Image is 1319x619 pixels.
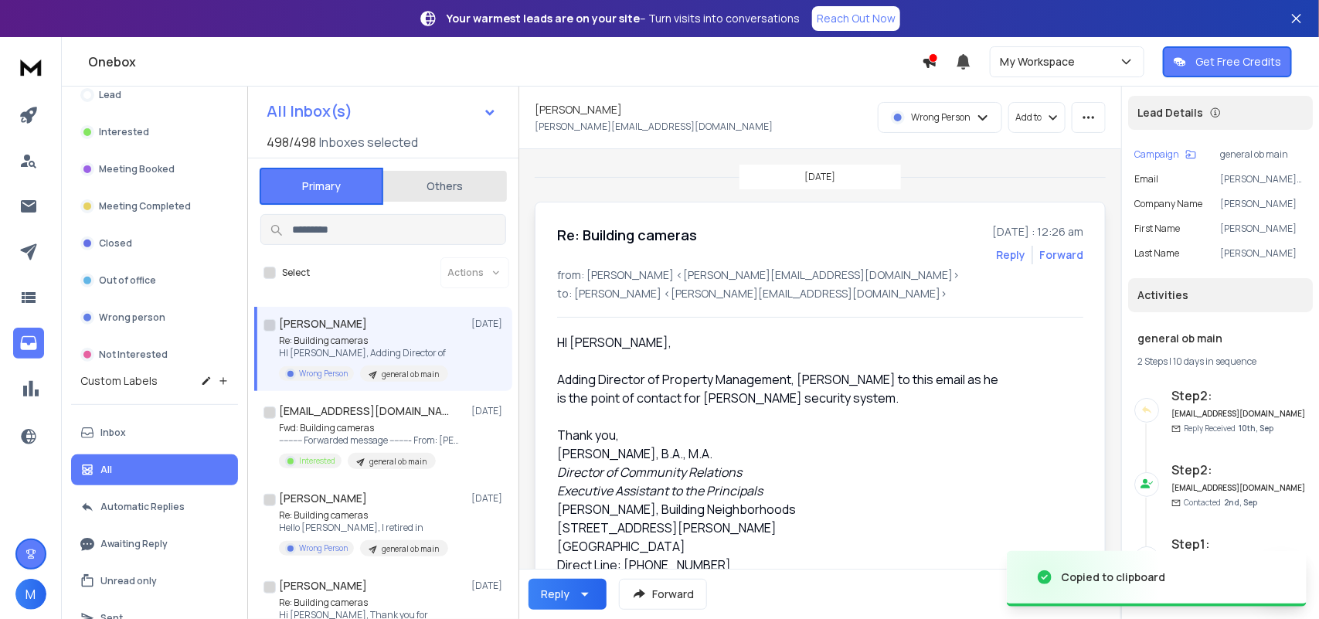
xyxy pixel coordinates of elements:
p: [PERSON_NAME] [1220,198,1307,210]
p: Re: Building cameras [279,509,448,522]
p: Hello [PERSON_NAME], I retired in [279,522,448,534]
span: 10th, Sep [1239,423,1273,434]
p: All [100,464,112,476]
p: [DATE] [805,171,836,183]
h1: [PERSON_NAME] [279,578,367,593]
p: ---------- Forwarded message --------- From: [PERSON_NAME] [279,434,464,447]
p: [PERSON_NAME][EMAIL_ADDRESS][DOMAIN_NAME] [535,121,773,133]
button: Forward [619,579,707,610]
button: Reply [529,579,607,610]
div: HI [PERSON_NAME], [557,333,1008,352]
button: All [71,454,238,485]
h6: [EMAIL_ADDRESS][DOMAIN_NAME] [1171,482,1307,494]
div: [PERSON_NAME], B.A., M.A. [557,444,1008,463]
p: Campaign [1134,148,1179,161]
p: [PERSON_NAME] [1220,223,1307,235]
p: Automatic Replies [100,501,185,513]
button: Closed [71,228,238,259]
p: Last Name [1134,247,1179,260]
p: Contacted [1184,497,1257,508]
img: logo [15,53,46,81]
button: Unread only [71,566,238,597]
p: Interested [299,455,335,467]
p: – Turn visits into conversations [447,11,800,26]
p: general ob main [382,543,439,555]
h6: Step 2 : [1171,461,1307,479]
div: [GEOGRAPHIC_DATA] [557,537,1008,556]
strong: Your warmest leads are on your site [447,11,640,26]
div: Thank you, [557,426,1008,444]
div: [STREET_ADDRESS][PERSON_NAME] [557,519,1008,537]
p: Awaiting Reply [100,538,168,550]
p: HI [PERSON_NAME], Adding Director of [279,347,448,359]
h1: [EMAIL_ADDRESS][DOMAIN_NAME] +1 [279,403,449,419]
span: 2nd, Sep [1224,497,1257,508]
p: from: [PERSON_NAME] <[PERSON_NAME][EMAIL_ADDRESS][DOMAIN_NAME]> [557,267,1083,283]
p: Wrong Person [299,368,348,379]
p: [DATE] [471,492,506,505]
button: Primary [260,168,383,205]
h1: general ob main [1137,331,1304,346]
div: Direct Line: [PHONE_NUMBER] [557,556,1008,574]
p: Get Free Credits [1195,54,1281,70]
button: Others [383,169,507,203]
i: Director of Community Relations [557,464,742,481]
div: Reply [541,587,569,602]
div: | [1137,355,1304,368]
p: My Workspace [1000,54,1081,70]
button: Interested [71,117,238,148]
p: Re: Building cameras [279,597,448,609]
button: Automatic Replies [71,491,238,522]
a: Reach Out Now [812,6,900,31]
p: Meeting Booked [99,163,175,175]
p: [DATE] [471,580,506,592]
button: Reply [996,247,1025,263]
span: 498 / 498 [267,133,316,151]
label: Select [282,267,310,279]
p: [DATE] : 12:26 am [992,224,1083,240]
button: Inbox [71,417,238,448]
p: Wrong person [99,311,165,324]
p: Closed [99,237,132,250]
p: general ob main [369,456,427,468]
h1: [PERSON_NAME] [279,316,367,332]
p: Wrong Person [299,542,348,554]
div: Adding Director of Property Management, [PERSON_NAME] to this email as he is the point of contact... [557,370,1008,407]
p: Reply Received [1184,423,1273,434]
h3: Custom Labels [80,373,158,389]
p: Wrong Person [911,111,971,124]
button: All Inbox(s) [254,96,509,127]
h1: [PERSON_NAME] [535,102,622,117]
div: Copied to clipboard [1061,570,1165,585]
p: Not Interested [99,349,168,361]
h1: [PERSON_NAME] [279,491,367,506]
div: [PERSON_NAME], Building Neighborhoods [557,500,1008,519]
button: Not Interested [71,339,238,370]
p: Interested [99,126,149,138]
p: [DATE] [471,318,506,330]
h1: All Inbox(s) [267,104,352,119]
p: Inbox [100,427,126,439]
button: Lead [71,80,238,111]
h1: Re: Building cameras [557,224,697,246]
p: Company Name [1134,198,1202,210]
p: [DATE] [471,405,506,417]
p: to: [PERSON_NAME] <[PERSON_NAME][EMAIL_ADDRESS][DOMAIN_NAME]> [557,286,1083,301]
p: First Name [1134,223,1180,235]
p: Unread only [100,575,157,587]
p: Add to [1015,111,1042,124]
p: Out of office [99,274,156,287]
div: Forward [1039,247,1083,263]
button: Meeting Completed [71,191,238,222]
p: Fwd: Building cameras [279,422,464,434]
p: general ob main [1220,148,1307,161]
p: [PERSON_NAME] [1220,247,1307,260]
h1: Onebox [88,53,922,71]
p: Re: Building cameras [279,335,448,347]
h6: Step 2 : [1171,386,1307,405]
button: Campaign [1134,148,1196,161]
button: Out of office [71,265,238,296]
h6: [EMAIL_ADDRESS][DOMAIN_NAME] [1171,408,1307,420]
p: Meeting Completed [99,200,191,213]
